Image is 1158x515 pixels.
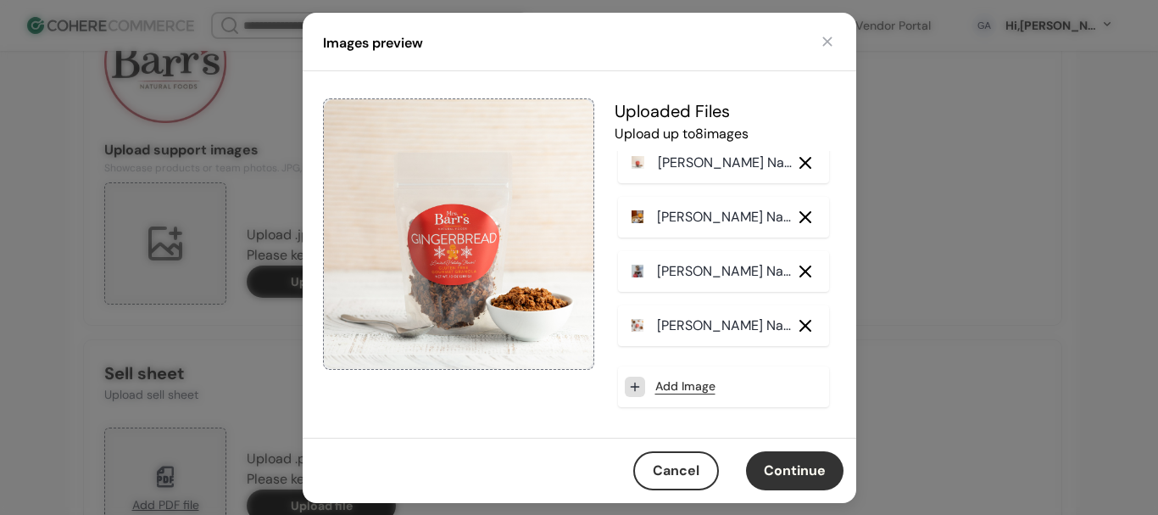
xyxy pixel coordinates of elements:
[657,316,791,336] p: [PERSON_NAME] Natural Foods 1_e9221d_.jpg
[615,98,832,124] h5: Uploaded File s
[655,378,715,395] a: Add Image
[633,451,719,490] button: Cancel
[323,33,423,53] h4: Images preview
[658,153,792,173] p: [PERSON_NAME] Natural Foods 4_fffe95_.jpg
[746,451,843,490] button: Continue
[657,261,791,282] p: [PERSON_NAME] Natural Foods 2_f5bd13_.jpg
[615,124,832,144] p: Upload up to 8 image s
[657,207,791,227] p: [PERSON_NAME] Natural Foods 3_c12ac1_.jpg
